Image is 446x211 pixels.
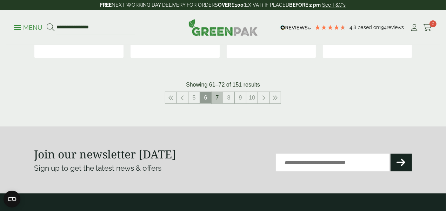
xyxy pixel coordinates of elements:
p: Menu [14,23,42,32]
strong: OVER £100 [218,2,244,8]
a: 9 [235,92,246,103]
i: My Account [410,24,419,31]
span: 4.8 [350,25,358,30]
i: Cart [423,24,432,31]
p: Sign up to get the latest news & offers [34,163,204,174]
span: 194 [379,25,387,30]
div: 4.78 Stars [314,24,346,30]
a: Menu [14,23,42,30]
img: REVIEWS.io [280,25,311,30]
a: 8 [223,92,234,103]
strong: BEFORE 2 pm [289,2,321,8]
a: 7 [212,92,223,103]
img: GreenPak Supplies [188,19,258,36]
span: reviews [387,25,404,30]
a: 5 [188,92,200,103]
span: 0 [430,20,437,27]
button: Open CMP widget [4,191,20,207]
a: See T&C's [322,2,346,8]
span: Based on [358,25,379,30]
p: Showing 61–72 of 151 results [186,81,260,89]
strong: FREE [100,2,112,8]
span: 6 [200,92,211,103]
a: 0 [423,22,432,33]
strong: Join our newsletter [DATE] [34,147,177,162]
a: 10 [246,92,258,103]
